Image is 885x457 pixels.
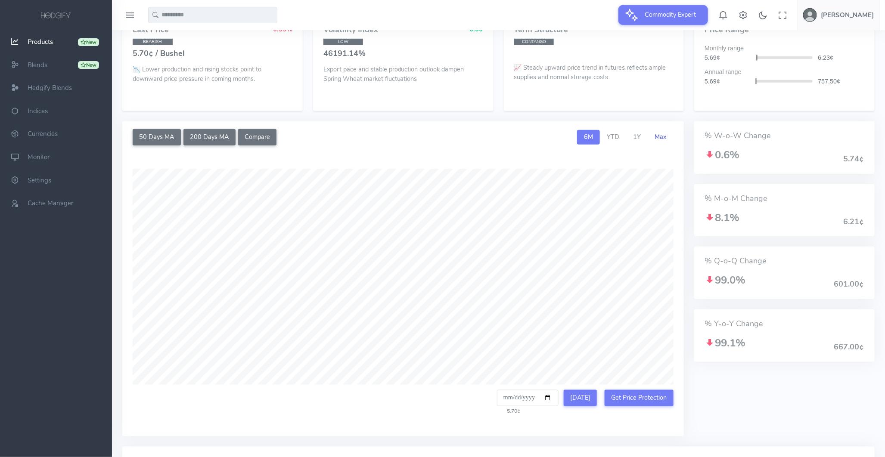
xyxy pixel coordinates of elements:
[28,153,50,161] span: Monitor
[844,218,864,226] h4: 6.21¢
[323,65,483,83] p: Export pace and stable production outlook dampen Spring Wheat market fluctuations
[699,77,756,86] div: 5.69¢
[133,26,169,34] h4: Last Price
[323,49,483,58] h4: 46191.14%
[705,336,745,350] span: 99.1%
[705,273,745,287] span: 99.0%
[813,77,869,86] div: 757.50¢
[705,148,739,162] span: 0.6%
[323,26,378,34] h4: Volatility Index
[28,83,72,92] span: Hedgify Blends
[28,130,58,139] span: Currencies
[39,11,73,21] img: logo
[497,390,559,406] input: Select a date to view the price
[133,49,292,58] h4: 5.70¢ / Bushel
[705,132,864,140] h4: % W-o-W Change
[584,133,593,141] span: 6M
[834,280,864,289] h4: 601.00¢
[655,133,667,141] span: Max
[133,65,292,83] p: 📉 Lower production and rising stocks point to downward price pressure in coming months.
[605,390,674,406] button: Get Price Protection
[640,5,702,24] span: Commodity Expert
[821,12,874,19] h5: [PERSON_NAME]
[705,26,864,34] h4: Price Range
[699,68,869,77] div: Annual range
[323,39,363,45] span: LOW
[78,38,99,46] div: New
[834,343,864,352] h4: 667.00¢
[607,133,619,141] span: YTD
[514,39,554,45] span: CONTANGO
[28,107,48,115] span: Indices
[618,10,708,19] a: Commodity Expert
[497,408,521,414] span: 5.70¢
[705,320,864,328] h4: % Y-o-Y Change
[514,26,674,34] h4: Term Structure
[78,61,99,69] div: New
[699,53,756,63] div: 5.69¢
[28,199,73,207] span: Cache Manager
[705,195,864,203] h4: % M-o-M Change
[699,44,869,53] div: Monthly range
[28,61,47,69] span: Blends
[28,37,53,46] span: Products
[238,129,277,145] button: Compare
[564,390,597,406] button: [DATE]
[514,61,674,82] p: 📈 Steady upward price trend in futures reflects ample supplies and normal storage costs
[183,129,236,145] button: 200 Days MA
[633,133,641,141] span: 1Y
[28,176,51,185] span: Settings
[705,257,864,266] h4: % Q-o-Q Change
[844,155,864,164] h4: 5.74¢
[133,129,181,145] button: 50 Days MA
[133,39,173,45] span: BEARISH
[618,5,708,25] button: Commodity Expert
[803,8,817,22] img: user-image
[705,211,739,225] span: 8.1%
[813,53,869,63] div: 6.23¢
